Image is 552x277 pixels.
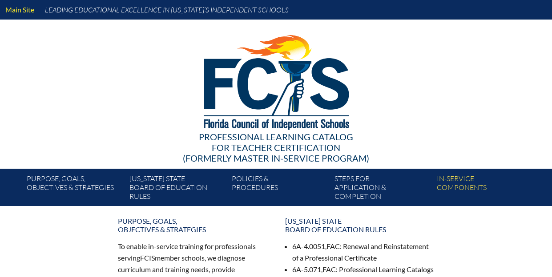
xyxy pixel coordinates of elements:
li: 6A-4.0051, : Renewal and Reinstatement of a Professional Certificate [292,241,435,264]
a: Main Site [2,4,38,16]
li: 6A-5.071, : Professional Learning Catalogs [292,264,435,275]
a: Purpose, goals,objectives & strategies [23,172,125,206]
span: for Teacher Certification [212,142,340,153]
div: Professional Learning Catalog (formerly Master In-service Program) [20,131,532,163]
img: FCISlogo221.eps [184,20,368,141]
span: FCIS [140,253,155,262]
a: In-servicecomponents [433,172,536,206]
a: [US_STATE] StateBoard of Education rules [280,213,440,237]
a: Policies &Procedures [228,172,330,206]
span: FAC [322,265,336,273]
span: FAC [326,242,340,250]
a: Purpose, goals,objectives & strategies [113,213,273,237]
a: [US_STATE] StateBoard of Education rules [126,172,228,206]
a: Steps forapplication & completion [331,172,433,206]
